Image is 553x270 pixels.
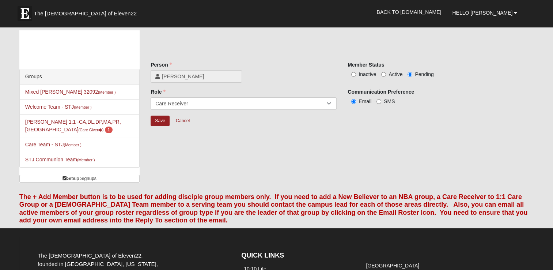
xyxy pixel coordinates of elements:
[376,99,381,104] input: SMS
[77,158,95,162] small: (Member )
[359,98,371,104] span: Email
[171,115,194,127] a: Cancel
[25,119,121,132] a: [PERSON_NAME] 1:1 -CA,DL,DP,MA,PR,[GEOGRAPHIC_DATA](Care Giver) 1
[105,127,113,133] span: number of pending members
[19,193,528,224] font: The + Add Member button is to be used for adding disciple group members only. If you need to add ...
[447,4,523,22] a: Hello [PERSON_NAME]
[381,72,386,77] input: Active
[74,105,91,109] small: (Member )
[79,128,104,132] small: (Care Giver )
[384,98,395,104] span: SMS
[20,69,139,85] div: Groups
[98,90,115,94] small: (Member )
[151,116,170,126] input: Alt+s
[351,99,356,104] input: Email
[415,71,433,77] span: Pending
[25,142,82,147] a: Care Team - STJ(Member )
[389,71,402,77] span: Active
[151,88,165,95] label: Role
[34,10,137,17] span: The [DEMOGRAPHIC_DATA] of Eleven22
[348,88,414,95] label: Communication Preference
[14,3,160,21] a: The [DEMOGRAPHIC_DATA] of Eleven22
[19,175,140,183] a: Group Signups
[25,157,95,162] a: STJ Communion Team(Member )
[371,3,447,21] a: Back to [DOMAIN_NAME]
[151,61,171,68] label: Person
[18,6,32,21] img: Eleven22 logo
[64,143,81,147] small: (Member )
[162,73,237,80] span: [PERSON_NAME]
[351,72,356,77] input: Inactive
[408,72,412,77] input: Pending
[359,71,376,77] span: Inactive
[25,89,116,95] a: Mixed [PERSON_NAME] 32092(Member )
[348,61,384,68] label: Member Status
[452,10,512,16] span: Hello [PERSON_NAME]
[25,104,92,110] a: Welcome Team - STJ(Member )
[241,252,352,260] h4: QUICK LINKS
